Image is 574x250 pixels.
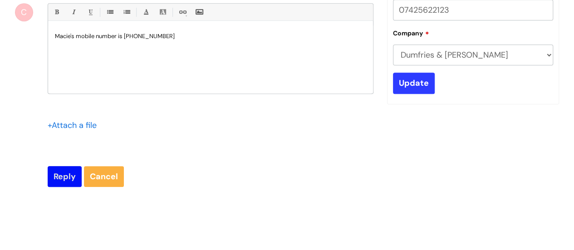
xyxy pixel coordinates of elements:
label: Company [393,28,429,37]
a: Cancel [84,166,124,187]
input: Reply [48,166,82,187]
a: Underline(Ctrl-U) [84,6,96,18]
a: Italic (Ctrl-I) [68,6,79,18]
a: 1. Ordered List (Ctrl-Shift-8) [121,6,132,18]
a: Insert Image... [193,6,205,18]
a: Back Color [157,6,168,18]
a: Bold (Ctrl-B) [51,6,62,18]
p: Macie's mobile number is [PHONE_NUMBER] [55,32,366,40]
a: Link [177,6,188,18]
a: • Unordered List (Ctrl-Shift-7) [104,6,115,18]
div: C [15,3,33,21]
a: Font Color [140,6,152,18]
div: Attach a file [48,118,102,132]
input: Update [393,73,435,93]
